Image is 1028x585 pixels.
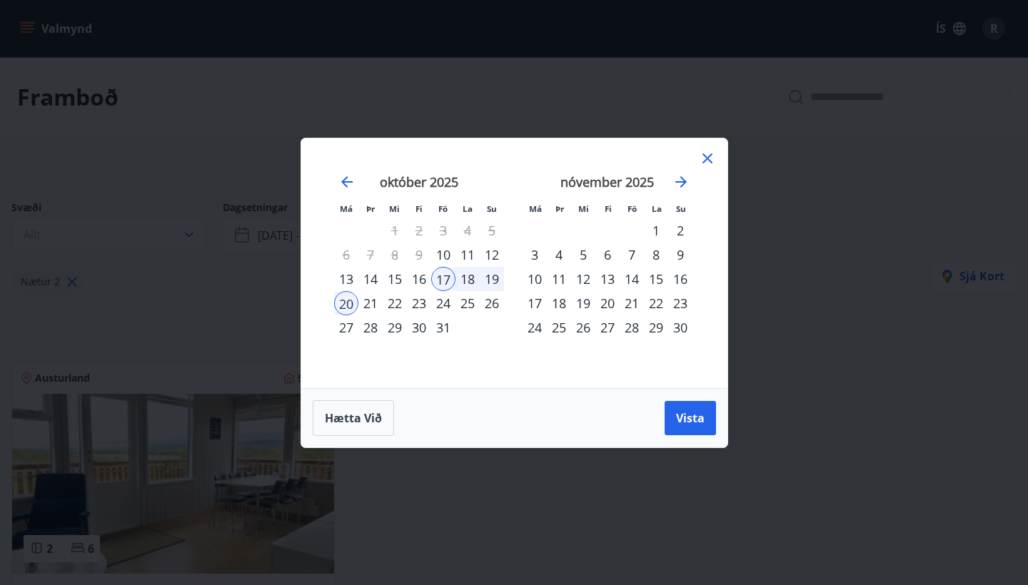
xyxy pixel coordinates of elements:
[644,291,668,315] div: 22
[668,267,692,291] div: 16
[547,243,571,267] div: 4
[620,315,644,340] div: 28
[605,203,612,214] small: Fi
[338,173,356,190] div: Move backward to switch to the previous month.
[455,267,480,291] td: Selected. laugardagur, 18. október 2025
[380,173,458,190] strong: október 2025
[334,315,358,340] td: Choose mánudagur, 27. október 2025 as your check-in date. It’s available.
[431,291,455,315] div: 24
[431,315,455,340] div: 31
[358,243,383,267] td: Not available. þriðjudagur, 7. október 2025
[383,243,407,267] td: Not available. miðvikudagur, 8. október 2025
[325,410,382,426] span: Hætta við
[668,243,692,267] div: 9
[415,203,423,214] small: Fi
[620,243,644,267] td: Choose föstudagur, 7. nóvember 2025 as your check-in date. It’s available.
[595,291,620,315] div: 20
[644,267,668,291] td: Choose laugardagur, 15. nóvember 2025 as your check-in date. It’s available.
[455,291,480,315] div: 25
[334,291,358,315] div: 20
[487,203,497,214] small: Su
[595,243,620,267] div: 6
[665,401,716,435] button: Vista
[383,218,407,243] td: Not available. miðvikudagur, 1. október 2025
[547,267,571,291] td: Choose þriðjudagur, 11. nóvember 2025 as your check-in date. It’s available.
[571,267,595,291] div: 12
[676,203,686,214] small: Su
[595,243,620,267] td: Choose fimmtudagur, 6. nóvember 2025 as your check-in date. It’s available.
[480,267,504,291] div: 19
[571,315,595,340] td: Choose miðvikudagur, 26. nóvember 2025 as your check-in date. It’s available.
[529,203,542,214] small: Má
[438,203,448,214] small: Fö
[644,243,668,267] td: Choose laugardagur, 8. nóvember 2025 as your check-in date. It’s available.
[620,267,644,291] div: 14
[560,173,654,190] strong: nóvember 2025
[595,315,620,340] div: 27
[571,291,595,315] td: Choose miðvikudagur, 19. nóvember 2025 as your check-in date. It’s available.
[628,203,637,214] small: Fö
[334,267,358,291] div: 13
[644,218,668,243] div: 1
[407,267,431,291] td: Choose fimmtudagur, 16. október 2025 as your check-in date. It’s available.
[358,291,383,315] div: 21
[547,291,571,315] div: 18
[334,243,358,267] td: Not available. mánudagur, 6. október 2025
[407,218,431,243] td: Not available. fimmtudagur, 2. október 2025
[383,315,407,340] div: 29
[383,267,407,291] div: 15
[480,243,504,267] div: 12
[455,291,480,315] td: Choose laugardagur, 25. október 2025 as your check-in date. It’s available.
[480,291,504,315] div: 26
[668,291,692,315] td: Choose sunnudagur, 23. nóvember 2025 as your check-in date. It’s available.
[620,291,644,315] div: 21
[358,315,383,340] div: 28
[407,291,431,315] td: Choose fimmtudagur, 23. október 2025 as your check-in date. It’s available.
[431,267,455,291] div: 17
[523,315,547,340] div: 24
[455,267,480,291] div: 18
[523,291,547,315] td: Choose mánudagur, 17. nóvember 2025 as your check-in date. It’s available.
[463,203,473,214] small: La
[480,291,504,315] td: Choose sunnudagur, 26. október 2025 as your check-in date. It’s available.
[431,218,455,243] td: Not available. föstudagur, 3. október 2025
[547,243,571,267] td: Choose þriðjudagur, 4. nóvember 2025 as your check-in date. It’s available.
[358,315,383,340] td: Choose þriðjudagur, 28. október 2025 as your check-in date. It’s available.
[480,218,504,243] td: Not available. sunnudagur, 5. október 2025
[555,203,564,214] small: Þr
[431,291,455,315] td: Choose föstudagur, 24. október 2025 as your check-in date. It’s available.
[547,315,571,340] div: 25
[578,203,589,214] small: Mi
[407,291,431,315] div: 23
[668,243,692,267] td: Choose sunnudagur, 9. nóvember 2025 as your check-in date. It’s available.
[407,243,431,267] td: Not available. fimmtudagur, 9. október 2025
[431,243,455,267] div: 10
[318,156,710,371] div: Calendar
[480,243,504,267] td: Choose sunnudagur, 12. október 2025 as your check-in date. It’s available.
[313,400,394,436] button: Hætta við
[620,243,644,267] div: 7
[389,203,400,214] small: Mi
[358,267,383,291] div: 14
[668,218,692,243] div: 2
[571,291,595,315] div: 19
[407,315,431,340] td: Choose fimmtudagur, 30. október 2025 as your check-in date. It’s available.
[571,267,595,291] td: Choose miðvikudagur, 12. nóvember 2025 as your check-in date. It’s available.
[668,267,692,291] td: Choose sunnudagur, 16. nóvember 2025 as your check-in date. It’s available.
[668,218,692,243] td: Choose sunnudagur, 2. nóvember 2025 as your check-in date. It’s available.
[668,291,692,315] div: 23
[455,243,480,267] div: 11
[620,291,644,315] td: Choose föstudagur, 21. nóvember 2025 as your check-in date. It’s available.
[366,203,375,214] small: Þr
[620,267,644,291] td: Choose föstudagur, 14. nóvember 2025 as your check-in date. It’s available.
[644,218,668,243] td: Choose laugardagur, 1. nóvember 2025 as your check-in date. It’s available.
[480,267,504,291] td: Selected. sunnudagur, 19. október 2025
[523,243,547,267] div: 3
[571,315,595,340] div: 26
[595,267,620,291] td: Choose fimmtudagur, 13. nóvember 2025 as your check-in date. It’s available.
[334,267,358,291] td: Choose mánudagur, 13. október 2025 as your check-in date. It’s available.
[523,243,547,267] td: Choose mánudagur, 3. nóvember 2025 as your check-in date. It’s available.
[334,291,358,315] td: Selected as end date. mánudagur, 20. október 2025
[431,243,455,267] td: Choose föstudagur, 10. október 2025 as your check-in date. It’s available.
[652,203,662,214] small: La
